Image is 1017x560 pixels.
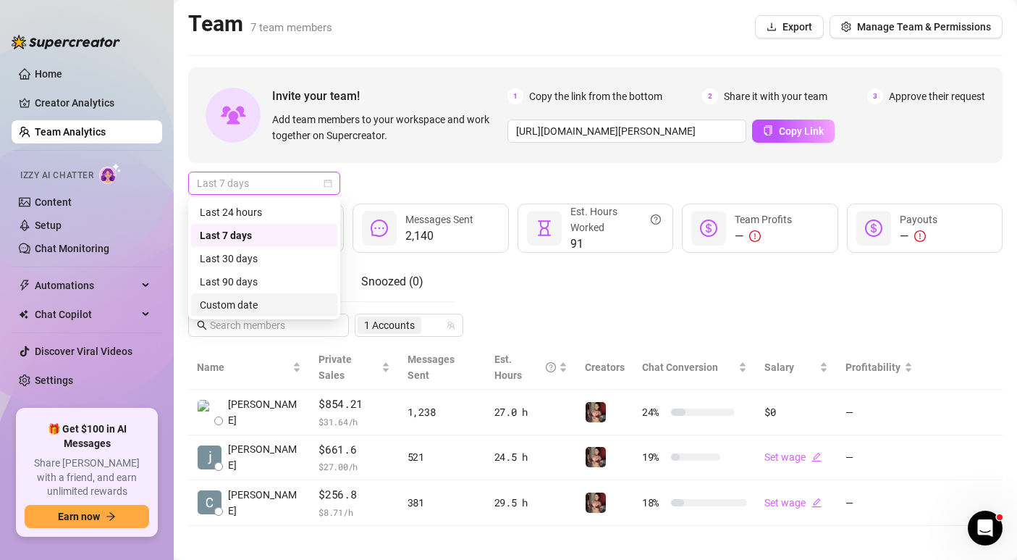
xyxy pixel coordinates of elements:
span: Last 7 days [197,172,332,194]
span: Export [782,21,812,33]
span: Chat Copilot [35,303,138,326]
span: Izzy AI Chatter [20,169,93,183]
button: Manage Team & Permissions [830,15,1003,38]
div: Last 30 days [191,247,337,270]
div: Custom date [200,297,329,313]
div: 24.5 h [494,449,567,465]
img: Leanna Rose [198,400,221,424]
span: edit [811,498,822,508]
span: question-circle [546,351,556,383]
span: Copy Link [779,125,824,137]
td: — [837,390,921,435]
span: 91 [570,235,661,253]
span: $256.8 [318,486,390,503]
th: Name [188,346,310,390]
td: — [837,480,921,526]
span: copy [763,125,773,135]
span: Salary [764,362,794,373]
img: jessy mina [198,446,221,469]
span: 19 % [642,449,665,465]
span: Invite your team! [272,87,507,105]
span: 1 Accounts [358,317,421,334]
a: Settings [35,375,73,386]
button: Copy Link [752,120,835,143]
span: exclamation-circle [914,230,926,242]
div: 1,238 [408,404,477,420]
span: Messages Sent [408,354,455,381]
span: 7 team members [250,21,332,34]
a: Content [35,196,72,208]
img: Catherine Eliza… [198,490,221,514]
div: Last 90 days [200,274,329,290]
div: $0 [764,404,829,420]
span: arrow-right [106,511,116,522]
span: search [197,320,207,330]
div: Last 90 days [191,270,337,293]
span: Share it with your team [724,88,827,104]
span: Earn now [58,511,100,522]
span: download [767,22,777,32]
span: 18 % [642,495,665,511]
div: — [735,227,792,245]
th: Creators [576,346,633,390]
a: Discover Viral Videos [35,346,132,357]
a: Set wageedit [764,497,822,509]
img: Chat Copilot [19,309,28,319]
div: 521 [408,449,477,465]
span: Private Sales [318,354,352,381]
span: Share [PERSON_NAME] with a friend, and earn unlimited rewards [25,456,149,499]
img: Demi [586,493,606,513]
span: dollar-circle [865,220,882,237]
button: Earn nowarrow-right [25,505,149,528]
span: $ 8.71 /h [318,505,390,519]
span: $661.6 [318,441,390,459]
span: team [447,321,455,330]
h2: Team [188,10,332,38]
a: Setup [35,220,62,231]
span: 2 [702,88,718,104]
div: Custom date [191,293,337,317]
span: Approve their request [889,88,985,104]
span: 1 Accounts [364,317,415,333]
div: 29.5 h [494,495,567,511]
div: Last 24 hours [200,204,329,220]
span: Name [197,359,290,375]
span: dollar-circle [700,220,717,237]
span: edit [811,452,822,462]
a: Set wageedit [764,451,822,463]
span: [PERSON_NAME] [228,396,301,428]
span: exclamation-circle [749,230,761,242]
input: Search members [210,317,329,333]
a: Chat Monitoring [35,243,109,254]
span: 24 % [642,404,665,420]
img: AI Chatter [99,163,122,184]
span: Team Profits [735,214,792,225]
div: Last 30 days [200,251,329,267]
a: Team Analytics [35,126,106,138]
span: [PERSON_NAME] [228,441,301,473]
td: — [837,435,921,481]
span: 🎁 Get $100 in AI Messages [25,422,149,451]
span: hourglass [536,220,553,237]
span: calendar [324,179,332,188]
span: Messages Sent [405,214,473,225]
span: setting [841,22,851,32]
span: 1 [507,88,523,104]
span: Add team members to your workspace and work together on Supercreator. [272,112,502,143]
div: Last 7 days [200,227,329,243]
span: Snoozed ( 0 ) [361,275,423,288]
div: — [900,227,937,245]
span: Copy the link from the bottom [529,88,662,104]
span: $854.21 [318,396,390,413]
img: Demi [586,402,606,422]
span: question-circle [651,204,661,235]
span: Chat Conversion [642,362,718,373]
span: $ 31.64 /h [318,414,390,429]
span: thunderbolt [19,280,30,291]
span: Payouts [900,214,937,225]
a: Creator Analytics [35,91,151,114]
span: 3 [867,88,883,104]
span: 2,140 [405,227,473,245]
div: Est. Hours [494,351,556,383]
div: 381 [408,495,477,511]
